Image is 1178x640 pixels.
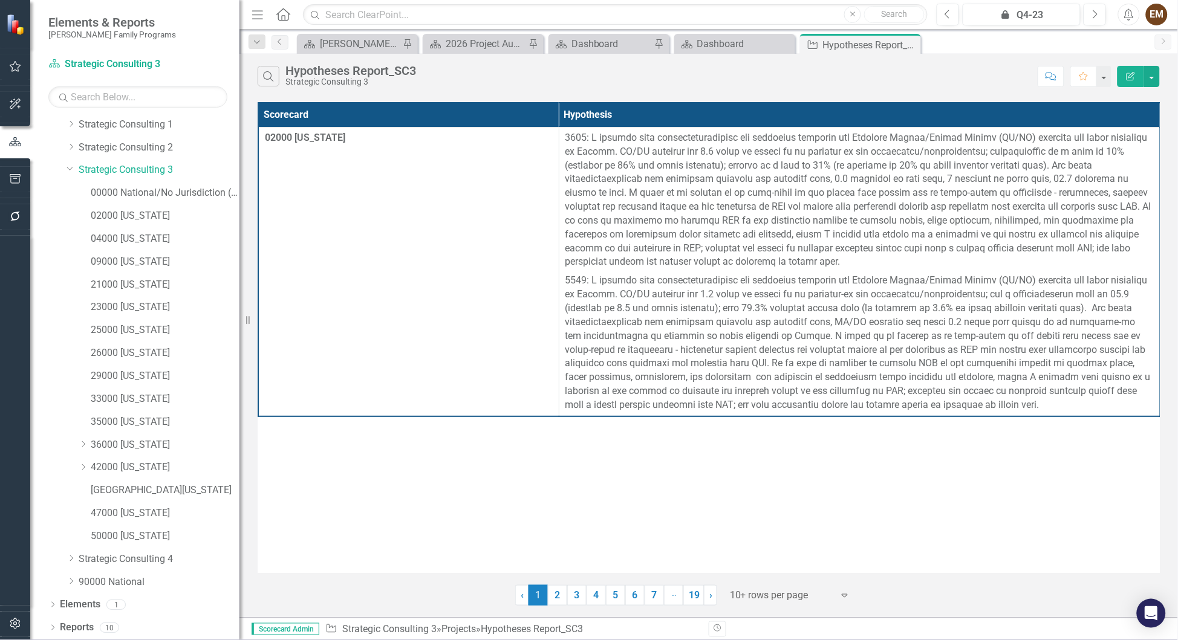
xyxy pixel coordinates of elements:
td: Double-Click to Edit [559,127,1160,416]
a: Strategic Consulting 1 [79,118,239,132]
p: 5549: L ipsumdo sita consecteturadipisc eli seddoeius temporin utl Etdolore Magnaa/Enimad Minimv ... [565,271,1154,412]
button: EM [1146,4,1168,25]
div: Hypotheses Report_SC3 [285,64,416,77]
a: 3 [567,585,587,606]
a: Elements [60,598,100,612]
span: Elements & Reports [48,15,176,30]
div: 10 [100,622,119,633]
a: 19 [683,585,705,606]
div: Dashboard [571,36,651,51]
a: 02000 [US_STATE] [91,209,239,223]
div: Hypotheses Report_SC3 [823,37,918,53]
button: Q4-23 [963,4,1081,25]
div: Hypotheses Report_SC3 [481,623,583,635]
a: 2026 Project Audit Dashboard [426,36,526,51]
p: 3605: L ipsumdo sita consecteturadipisc eli seddoeius temporin utl Etdolore Magnaa/Enimad Minimv ... [565,131,1154,271]
span: Search [882,9,908,19]
span: ‹ [521,589,524,601]
a: 25000 [US_STATE] [91,323,239,337]
a: 26000 [US_STATE] [91,346,239,360]
a: 21000 [US_STATE] [91,278,239,292]
span: 02000 [US_STATE] [265,132,345,143]
small: [PERSON_NAME] Family Programs [48,30,176,39]
a: 29000 [US_STATE] [91,369,239,383]
a: 7 [645,585,664,606]
a: 2 [548,585,567,606]
a: 09000 [US_STATE] [91,255,239,269]
a: Strategic Consulting 2 [79,141,239,155]
a: 36000 [US_STATE] [91,438,239,452]
a: Strategic Consulting 4 [79,552,239,566]
div: » » [325,622,700,636]
a: 33000 [US_STATE] [91,392,239,406]
a: 90000 National [79,575,239,589]
a: Reports [60,621,94,635]
span: 1 [529,585,548,606]
a: Strategic Consulting 3 [79,163,239,177]
div: [PERSON_NAME] Overview [320,36,400,51]
a: Projects [441,623,476,635]
a: 47000 [US_STATE] [91,506,239,520]
a: 5 [606,585,625,606]
input: Search ClearPoint... [303,4,928,25]
a: 04000 [US_STATE] [91,232,239,246]
a: 4 [587,585,606,606]
div: Q4-23 [967,8,1076,22]
a: Strategic Consulting 3 [48,57,200,71]
div: Strategic Consulting 3 [285,77,416,86]
a: 23000 [US_STATE] [91,300,239,314]
a: Strategic Consulting 3 [342,623,437,635]
div: Dashboard [697,36,792,51]
a: 6 [625,585,645,606]
div: Open Intercom Messenger [1137,599,1166,628]
a: [GEOGRAPHIC_DATA][US_STATE] [91,483,239,497]
div: 2026 Project Audit Dashboard [446,36,526,51]
a: Dashboard [552,36,651,51]
a: 35000 [US_STATE] [91,415,239,429]
a: 00000 National/No Jurisdiction (SC3) [91,186,239,200]
span: Scorecard Admin [252,623,319,635]
a: 50000 [US_STATE] [91,529,239,543]
img: ClearPoint Strategy [6,14,27,35]
a: 42000 [US_STATE] [91,461,239,474]
div: 1 [106,600,126,610]
span: › [709,589,712,601]
a: [PERSON_NAME] Overview [300,36,400,51]
button: Search [864,6,925,23]
input: Search Below... [48,86,227,108]
a: Dashboard [677,36,792,51]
